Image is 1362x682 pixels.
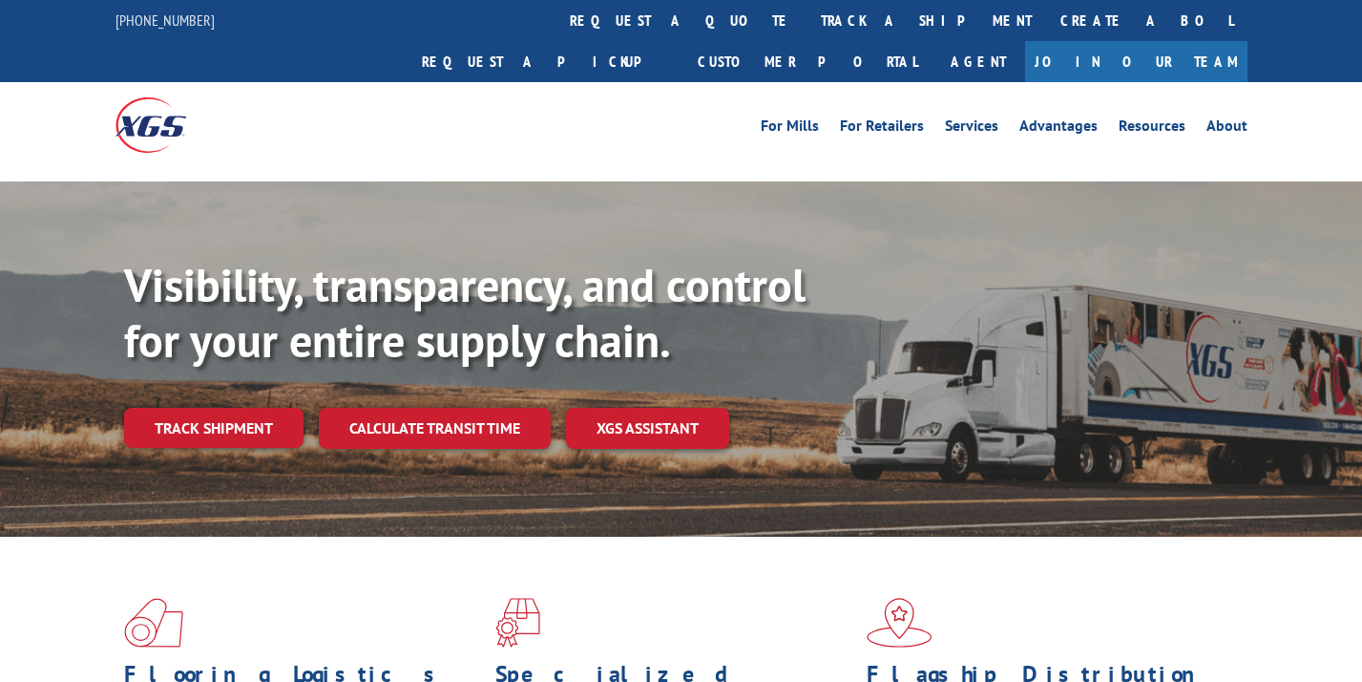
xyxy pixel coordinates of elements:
[124,408,304,448] a: Track shipment
[319,408,551,449] a: Calculate transit time
[124,598,183,648] img: xgs-icon-total-supply-chain-intelligence-red
[945,118,998,139] a: Services
[867,598,932,648] img: xgs-icon-flagship-distribution-model-red
[1119,118,1185,139] a: Resources
[408,41,683,82] a: Request a pickup
[1019,118,1098,139] a: Advantages
[566,408,729,449] a: XGS ASSISTANT
[840,118,924,139] a: For Retailers
[124,255,806,370] b: Visibility, transparency, and control for your entire supply chain.
[495,598,540,648] img: xgs-icon-focused-on-flooring-red
[115,11,215,30] a: [PHONE_NUMBER]
[761,118,819,139] a: For Mills
[683,41,932,82] a: Customer Portal
[1025,41,1247,82] a: Join Our Team
[932,41,1025,82] a: Agent
[1206,118,1247,139] a: About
